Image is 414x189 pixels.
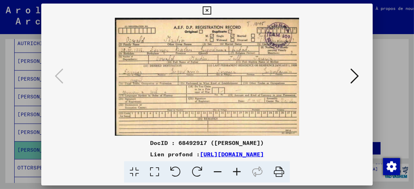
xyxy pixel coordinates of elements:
[65,18,348,136] img: 001.jpg
[200,151,264,158] a: [URL][DOMAIN_NAME]
[150,151,200,158] font: Lien profond :
[150,139,264,146] font: DocID : 68492917 ([PERSON_NAME])
[383,158,400,175] img: Modifier le consentement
